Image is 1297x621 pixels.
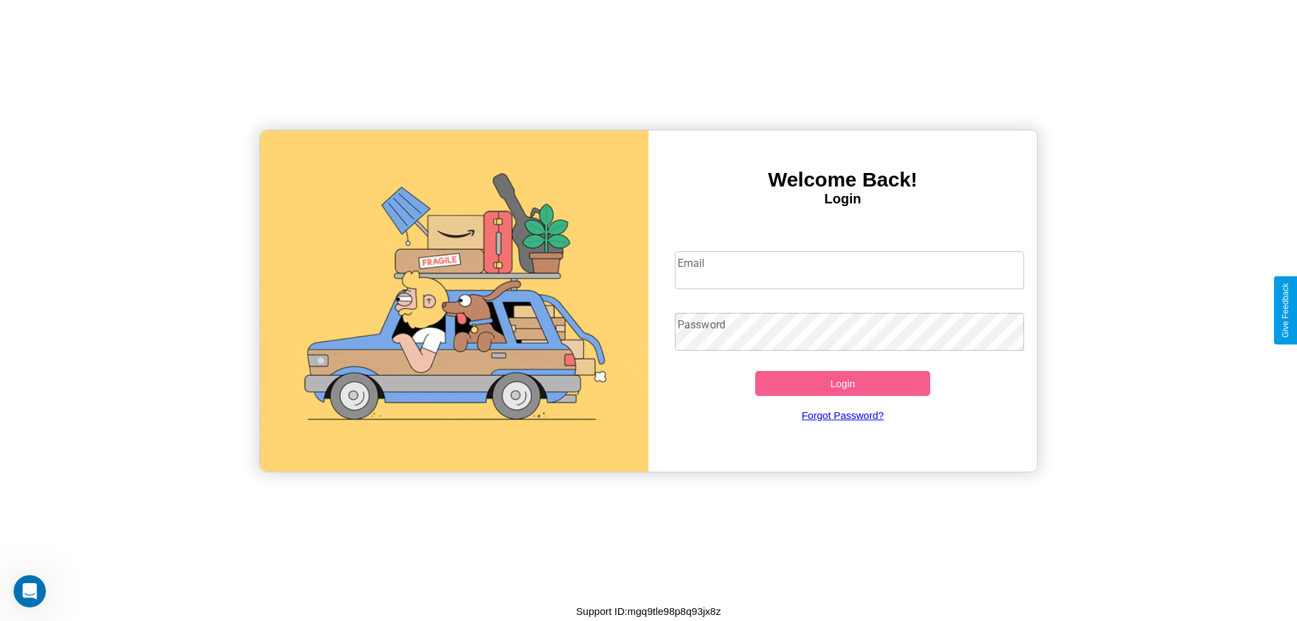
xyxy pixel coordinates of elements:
[576,602,721,620] p: Support ID: mgq9tle98p8q93jx8z
[14,575,46,607] iframe: Intercom live chat
[648,168,1037,191] h3: Welcome Back!
[668,396,1018,434] a: Forgot Password?
[260,130,648,472] img: gif
[648,191,1037,207] h4: Login
[1281,283,1290,338] div: Give Feedback
[755,371,930,396] button: Login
